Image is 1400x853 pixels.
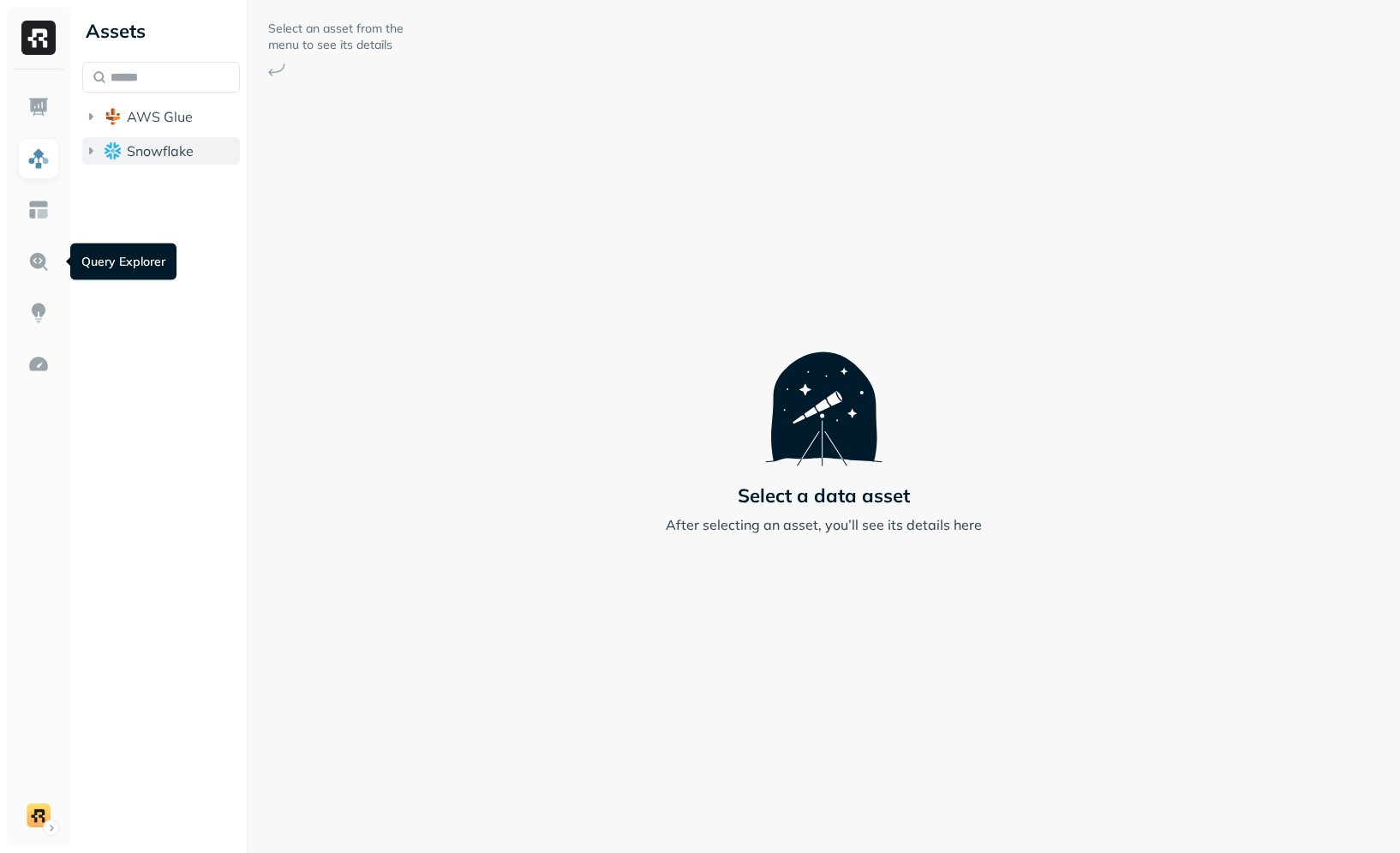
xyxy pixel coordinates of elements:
[21,21,56,55] img: Ryft
[268,21,405,53] p: Select an asset from the menu to see its details
[27,302,50,324] img: Insights
[738,484,910,508] p: Select a data asset
[268,63,285,76] img: Arrow
[27,250,50,273] img: Query Explorer
[70,243,176,280] div: Query Explorer
[82,103,240,130] button: AWS Glue
[82,137,240,165] button: Snowflake
[27,199,50,221] img: Asset Explorer
[105,142,122,159] img: root
[27,96,50,118] img: Dashboard
[127,142,194,159] span: Snowflake
[105,108,122,125] img: root
[27,803,51,827] img: demo
[666,514,982,535] p: After selecting an asset, you’ll see its details here
[27,147,50,170] img: Assets
[127,108,193,125] span: AWS Glue
[27,353,50,375] img: Optimization
[82,17,240,45] div: Assets
[765,318,882,466] img: Telescope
